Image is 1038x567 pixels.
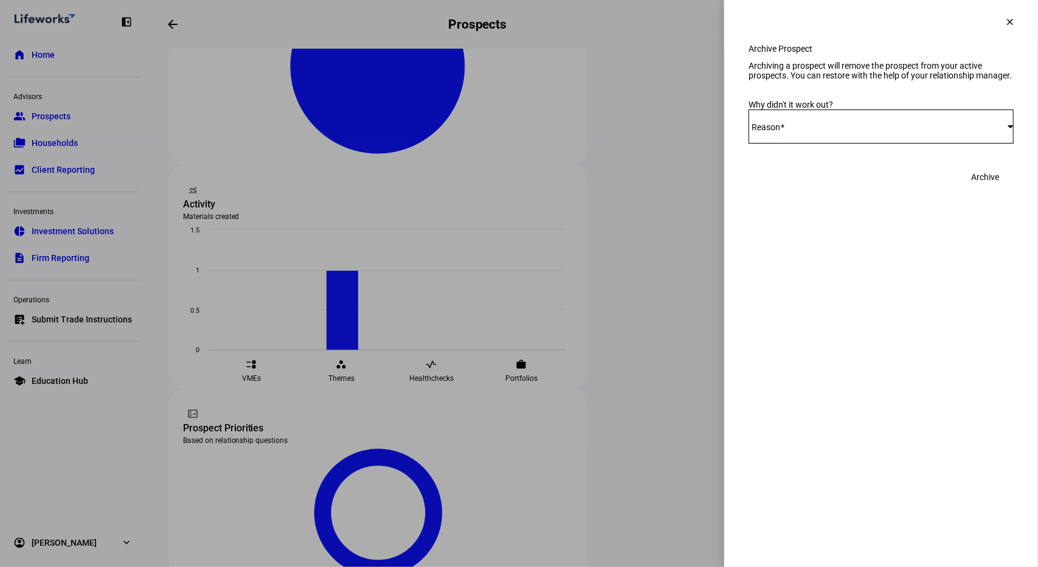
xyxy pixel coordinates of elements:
[749,122,1008,131] span: Select Reason
[749,100,1014,110] div: Why didn't it work out?
[752,122,780,132] mat-label: Reason
[749,61,1014,80] div: Archiving a prospect will remove the prospect from your active prospects. You can restore with th...
[1005,16,1016,27] mat-icon: clear
[749,44,1014,54] div: Archive Prospect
